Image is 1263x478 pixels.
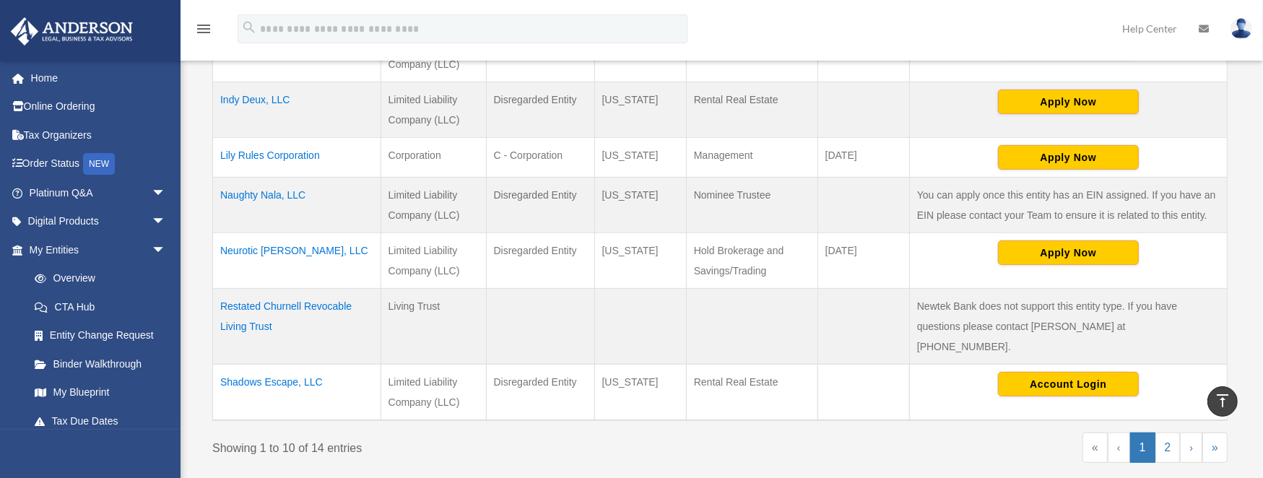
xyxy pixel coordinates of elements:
span: arrow_drop_down [152,178,181,208]
td: Corporation [381,137,486,177]
span: arrow_drop_down [152,207,181,237]
button: Apply Now [998,90,1139,114]
td: Limited Liability Company (LLC) [381,233,486,288]
a: Platinum Q&Aarrow_drop_down [10,178,188,207]
a: My Entitiesarrow_drop_down [10,235,181,264]
a: vertical_align_top [1207,386,1238,417]
td: Neurotic [PERSON_NAME], LLC [213,233,381,288]
span: arrow_drop_down [152,235,181,265]
button: Apply Now [998,145,1139,170]
a: Home [10,64,188,92]
td: [DATE] [817,233,909,288]
td: [US_STATE] [594,137,686,177]
td: [US_STATE] [594,364,686,420]
td: Disregarded Entity [486,364,594,420]
a: Account Login [998,378,1139,389]
td: Limited Liability Company (LLC) [381,82,486,137]
td: [US_STATE] [594,82,686,137]
a: Online Ordering [10,92,188,121]
a: Overview [20,264,173,293]
td: [US_STATE] [594,177,686,233]
a: My Blueprint [20,378,181,407]
a: menu [195,25,212,38]
td: Restated Churnell Revocable Living Trust [213,288,381,364]
a: Digital Productsarrow_drop_down [10,207,188,236]
a: Entity Change Request [20,321,181,350]
a: CTA Hub [20,292,181,321]
i: search [241,19,257,35]
i: vertical_align_top [1214,392,1231,409]
td: C - Corporation [486,137,594,177]
div: NEW [83,153,115,175]
a: First [1082,433,1108,463]
td: Limited Liability Company (LLC) [381,364,486,420]
td: Indy Deux, LLC [213,82,381,137]
td: Disregarded Entity [486,82,594,137]
td: Rental Real Estate [686,364,817,420]
a: Binder Walkthrough [20,349,181,378]
td: [DATE] [817,137,909,177]
a: Tax Organizers [10,121,188,149]
td: [US_STATE] [594,233,686,288]
td: Naughty Nala, LLC [213,177,381,233]
a: Tax Due Dates [20,407,181,435]
img: User Pic [1231,18,1252,39]
div: Showing 1 to 10 of 14 entries [212,433,709,459]
button: Account Login [998,372,1139,396]
button: Apply Now [998,240,1139,265]
a: Order StatusNEW [10,149,188,179]
td: Living Trust [381,288,486,364]
td: Newtek Bank does not support this entity type. If you have questions please contact [PERSON_NAME]... [909,288,1227,364]
i: menu [195,20,212,38]
td: Limited Liability Company (LLC) [381,177,486,233]
td: Shadows Escape, LLC [213,364,381,420]
td: Management [686,137,817,177]
td: Lily Rules Corporation [213,137,381,177]
td: Rental Real Estate [686,82,817,137]
td: Disregarded Entity [486,177,594,233]
td: Hold Brokerage and Savings/Trading [686,233,817,288]
td: Disregarded Entity [486,233,594,288]
td: Nominee Trustee [686,177,817,233]
a: Previous [1108,433,1130,463]
td: You can apply once this entity has an EIN assigned. If you have an EIN please contact your Team t... [909,177,1227,233]
img: Anderson Advisors Platinum Portal [6,17,137,45]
